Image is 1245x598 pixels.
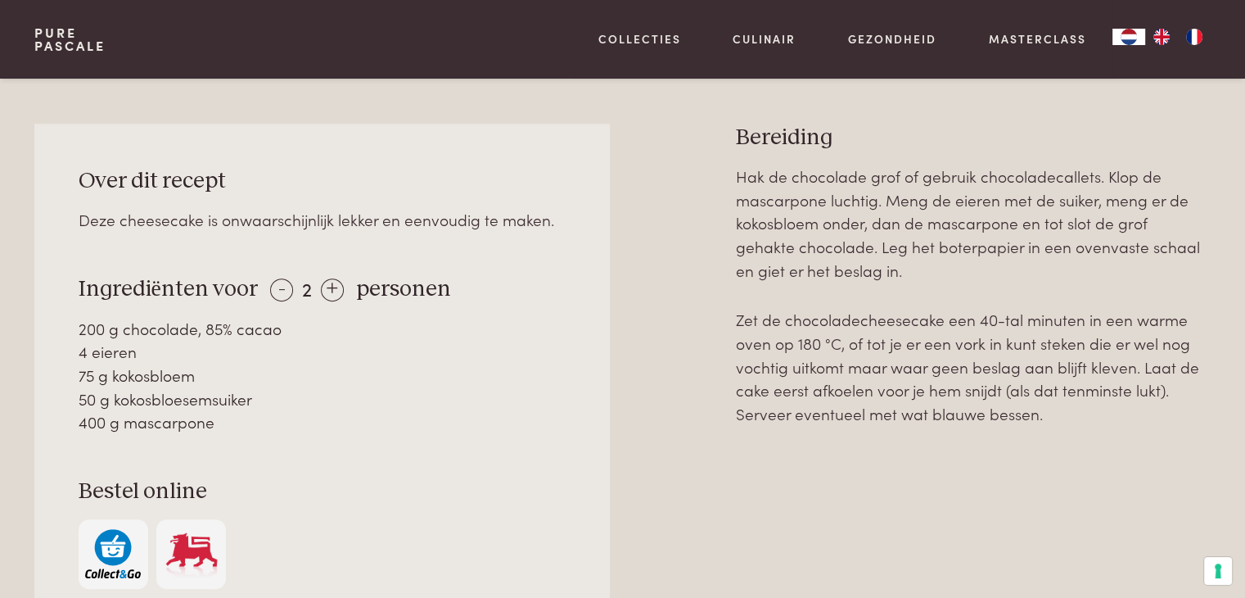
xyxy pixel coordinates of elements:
[1112,29,1145,45] div: Language
[79,387,566,411] div: 50 g kokosbloesemsuiker
[79,317,566,341] div: 200 g chocolade, 85% cacao
[79,167,566,196] h3: Over dit recept
[302,274,312,301] span: 2
[1112,29,1145,45] a: NL
[598,30,681,48] a: Collecties
[1145,29,1211,45] ul: Language list
[1178,29,1211,45] a: FR
[79,208,566,232] div: Deze cheesecake is onwaarschijnlijk lekker en eenvoudig te maken.
[321,279,344,301] div: +
[79,340,566,364] div: 4 eieren
[736,124,1211,152] h3: Bereiding
[736,308,1211,425] p: Zet de chocoladecheesecake een 40-tal minuten in een warme oven op 180 °C, of tot je er een vork ...
[34,26,106,52] a: PurePascale
[1204,557,1232,585] button: Uw voorkeuren voor toestemming voor trackingtechnologieën
[989,30,1086,48] a: Masterclass
[848,30,936,48] a: Gezondheid
[79,278,258,301] span: Ingrediënten voor
[736,165,1211,282] p: Hak de chocolade grof of gebruik chocoladecallets. Klop de mascarpone luchtig. Meng de eieren met...
[1145,29,1178,45] a: EN
[1112,29,1211,45] aside: Language selected: Nederlands
[733,30,796,48] a: Culinair
[164,529,219,579] img: Delhaize
[356,278,451,301] span: personen
[79,410,566,434] div: 400 g mascarpone
[79,478,566,506] h3: Bestel online
[85,529,141,579] img: c308188babc36a3a401bcb5cb7e020f4d5ab42f7cacd8327e500463a43eeb86c.svg
[79,364,566,387] div: 75 g kokosbloem
[270,279,293,301] div: -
